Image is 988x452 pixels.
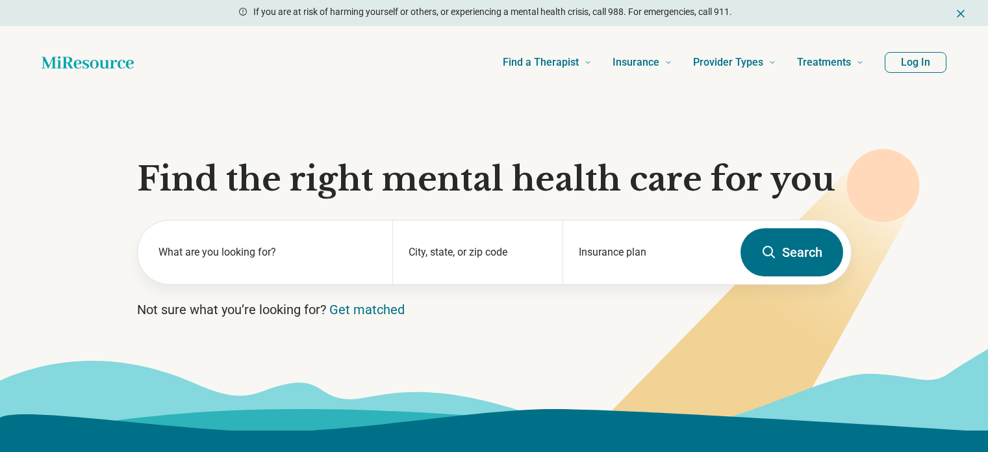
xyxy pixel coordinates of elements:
[797,53,851,72] span: Treatments
[42,49,134,75] a: Home page
[741,228,843,276] button: Search
[613,53,659,72] span: Insurance
[158,245,377,260] label: What are you looking for?
[797,36,864,88] a: Treatments
[503,36,592,88] a: Find a Therapist
[329,302,405,317] a: Get matched
[613,36,672,88] a: Insurance
[253,5,732,19] p: If you are at risk of harming yourself or others, or experiencing a mental health crisis, call 98...
[503,53,579,72] span: Find a Therapist
[137,300,852,319] p: Not sure what you’re looking for?
[693,36,776,88] a: Provider Types
[137,160,852,199] h1: Find the right mental health care for you
[954,5,967,21] button: Dismiss
[693,53,763,72] span: Provider Types
[885,52,946,73] button: Log In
